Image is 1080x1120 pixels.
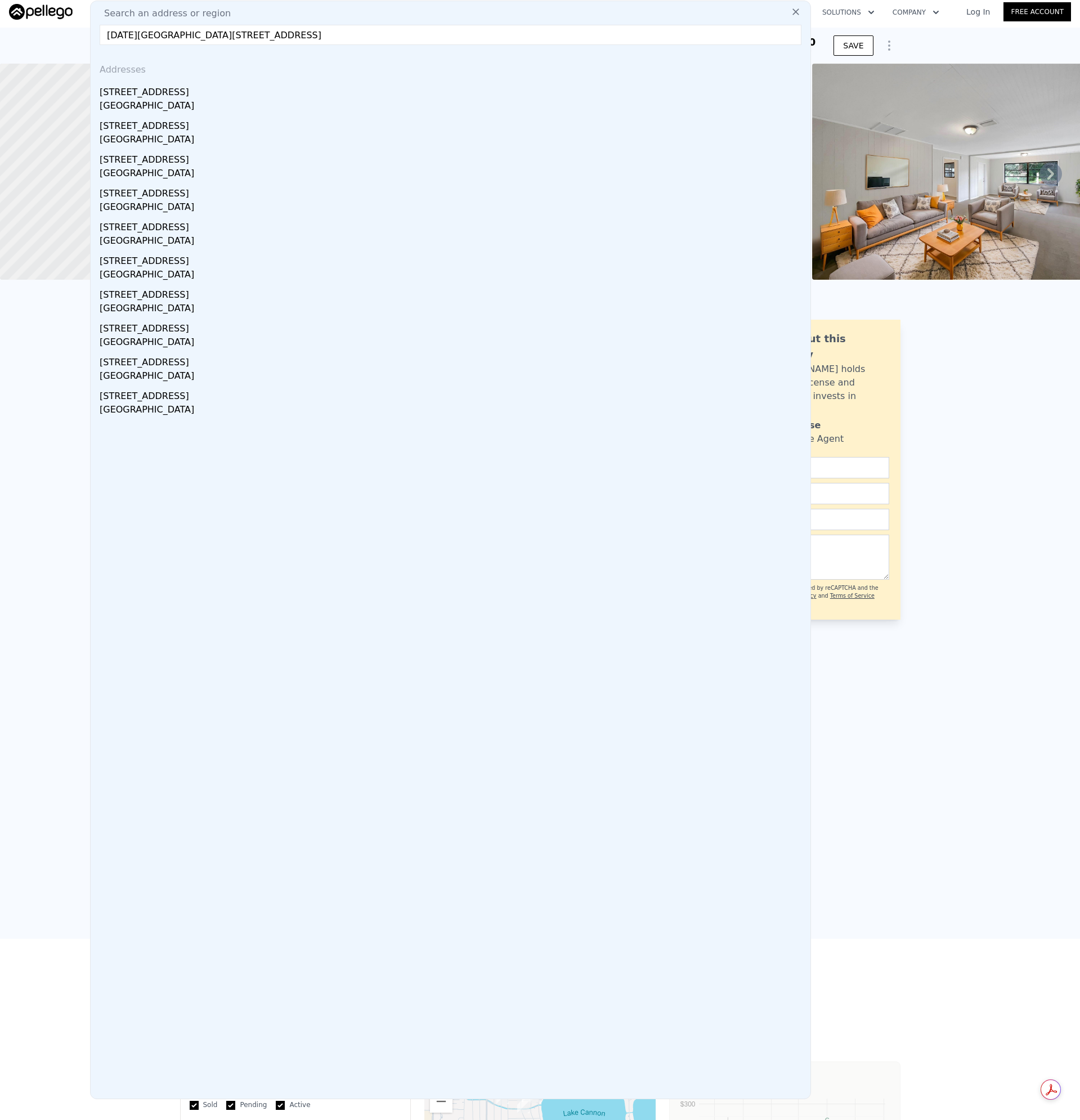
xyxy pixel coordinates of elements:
[100,250,806,268] div: [STREET_ADDRESS]
[764,362,889,416] div: [PERSON_NAME] holds a broker license and personally invests in this area
[100,335,806,351] div: [GEOGRAPHIC_DATA]
[884,2,948,23] button: Company
[953,6,1003,17] a: Log In
[190,1100,218,1110] label: Sold
[100,284,806,302] div: [STREET_ADDRESS]
[813,2,884,23] button: Solutions
[680,1100,695,1108] text: $300
[276,1100,310,1110] label: Active
[100,317,806,335] div: [STREET_ADDRESS]
[100,182,806,200] div: [STREET_ADDRESS]
[100,25,801,45] input: Enter an address, city, region, neighborhood or zip code
[100,200,806,216] div: [GEOGRAPHIC_DATA]
[100,403,806,419] div: [GEOGRAPHIC_DATA]
[100,385,806,403] div: [STREET_ADDRESS]
[100,351,806,369] div: [STREET_ADDRESS]
[190,1101,199,1110] input: Sold
[100,302,806,317] div: [GEOGRAPHIC_DATA]
[833,35,873,56] button: SAVE
[226,1100,267,1110] label: Pending
[100,149,806,167] div: [STREET_ADDRESS]
[1003,2,1071,21] a: Free Account
[100,167,806,182] div: [GEOGRAPHIC_DATA]
[9,4,73,20] img: Pellego
[878,34,900,57] button: Show Options
[100,369,806,385] div: [GEOGRAPHIC_DATA]
[276,1101,285,1110] input: Active
[759,584,889,608] div: This site is protected by reCAPTCHA and the Google and apply.
[95,54,806,81] div: Addresses
[100,234,806,250] div: [GEOGRAPHIC_DATA]
[226,1101,235,1110] input: Pending
[430,1090,452,1113] button: Zoom out
[100,268,806,284] div: [GEOGRAPHIC_DATA]
[95,7,231,20] span: Search an address or region
[100,81,806,99] div: [STREET_ADDRESS]
[830,593,875,599] a: Terms of Service
[100,115,806,133] div: [STREET_ADDRESS]
[100,216,806,234] div: [STREET_ADDRESS]
[764,331,889,362] div: Ask about this property
[100,99,806,115] div: [GEOGRAPHIC_DATA]
[100,133,806,149] div: [GEOGRAPHIC_DATA]
[517,1094,530,1113] div: 1406 28th St NW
